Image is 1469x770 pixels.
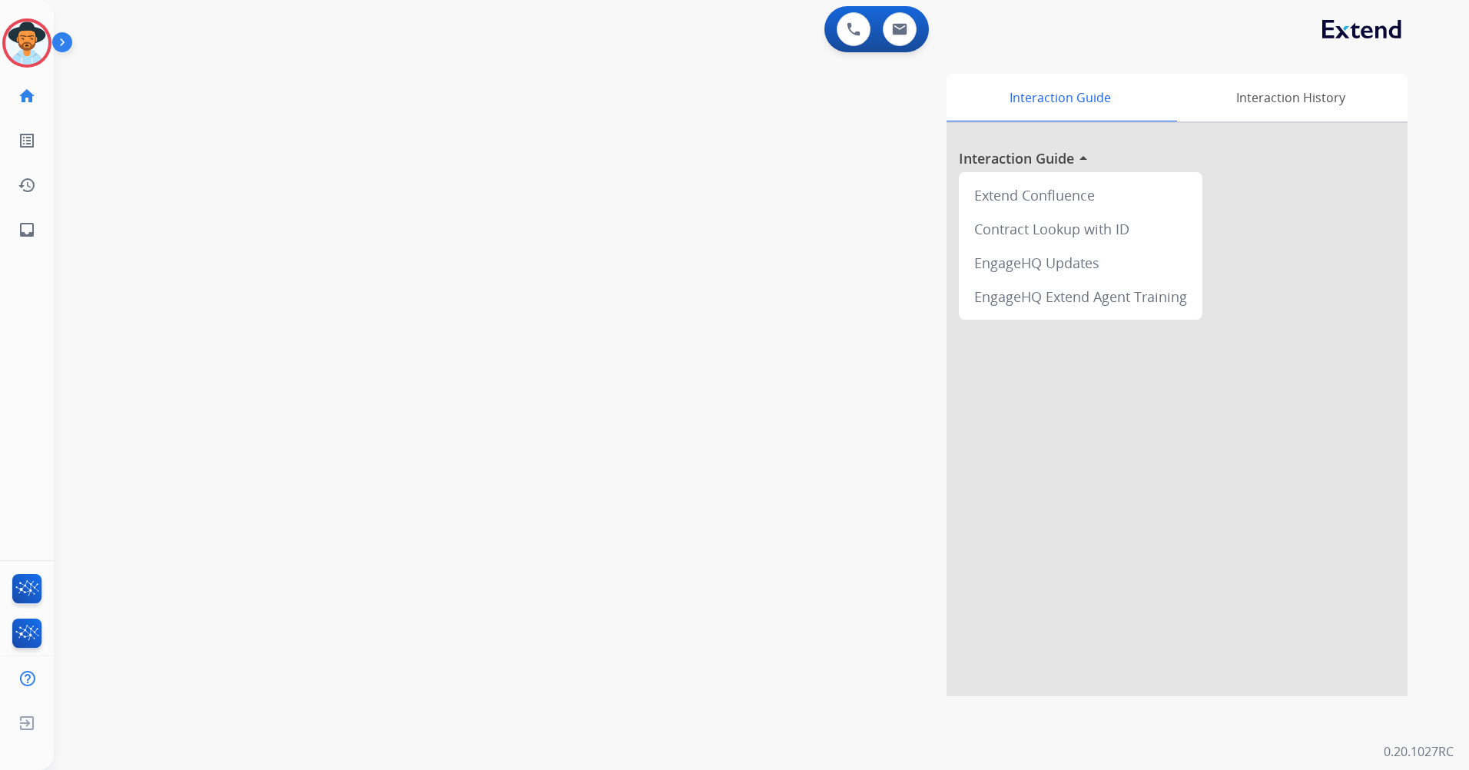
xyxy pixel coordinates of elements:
[18,87,36,105] mat-icon: home
[1173,74,1408,121] div: Interaction History
[1384,742,1454,761] p: 0.20.1027RC
[18,221,36,239] mat-icon: inbox
[18,131,36,150] mat-icon: list_alt
[965,280,1196,314] div: EngageHQ Extend Agent Training
[18,176,36,194] mat-icon: history
[947,74,1173,121] div: Interaction Guide
[5,22,48,65] img: avatar
[965,212,1196,246] div: Contract Lookup with ID
[965,246,1196,280] div: EngageHQ Updates
[965,178,1196,212] div: Extend Confluence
